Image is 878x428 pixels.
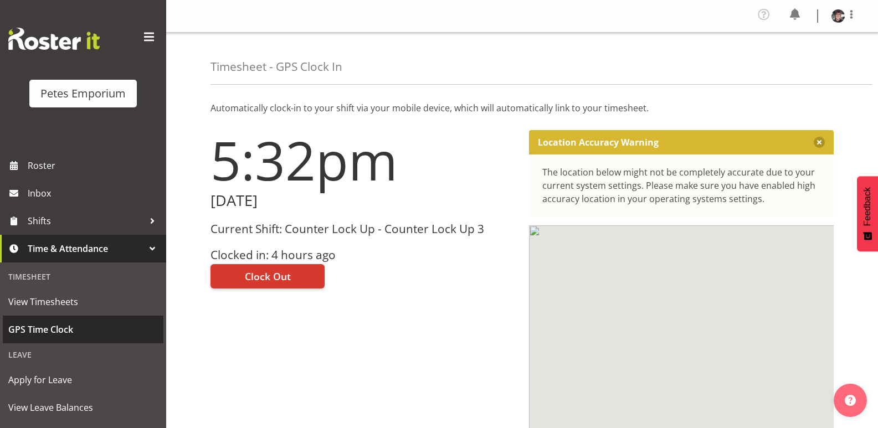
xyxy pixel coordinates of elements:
[28,185,161,202] span: Inbox
[210,223,516,235] h3: Current Shift: Counter Lock Up - Counter Lock Up 3
[210,60,342,73] h4: Timesheet - GPS Clock In
[28,213,144,229] span: Shifts
[210,249,516,261] h3: Clocked in: 4 hours ago
[3,316,163,343] a: GPS Time Clock
[8,28,100,50] img: Rosterit website logo
[28,240,144,257] span: Time & Attendance
[3,394,163,421] a: View Leave Balances
[3,265,163,288] div: Timesheet
[857,176,878,251] button: Feedback - Show survey
[538,137,659,148] p: Location Accuracy Warning
[3,343,163,366] div: Leave
[210,130,516,190] h1: 5:32pm
[210,101,834,115] p: Automatically clock-in to your shift via your mobile device, which will automatically link to you...
[210,264,325,288] button: Clock Out
[542,166,821,205] div: The location below might not be completely accurate due to your current system settings. Please m...
[3,366,163,394] a: Apply for Leave
[8,399,158,416] span: View Leave Balances
[814,137,825,148] button: Close message
[28,157,161,174] span: Roster
[3,288,163,316] a: View Timesheets
[210,192,516,209] h2: [DATE]
[8,321,158,338] span: GPS Time Clock
[245,269,291,283] span: Clock Out
[40,85,126,102] div: Petes Emporium
[845,395,856,406] img: help-xxl-2.png
[8,293,158,310] span: View Timesheets
[8,372,158,388] span: Apply for Leave
[831,9,845,23] img: michelle-whaleb4506e5af45ffd00a26cc2b6420a9100.png
[862,187,872,226] span: Feedback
